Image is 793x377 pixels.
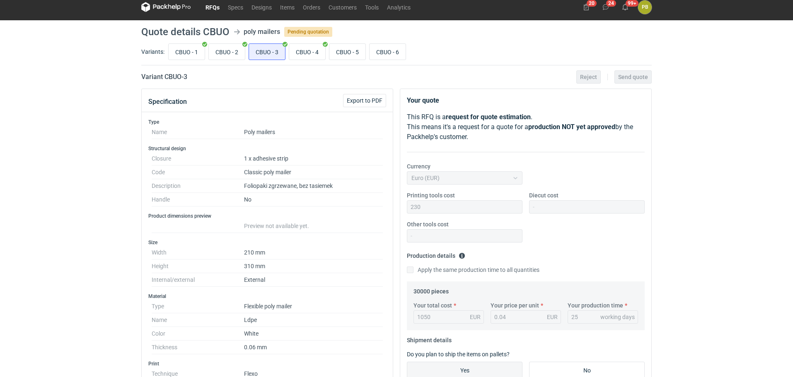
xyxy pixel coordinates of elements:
[244,259,383,273] dd: 310 mm
[141,27,230,37] h1: Quote details CBUO
[244,246,383,259] dd: 210 mm
[244,152,383,166] dd: 1 x adhesive strip
[152,179,244,193] dt: Description
[152,166,244,179] dt: Code
[152,327,244,341] dt: Color
[141,72,187,82] h2: Variant CBUO - 3
[413,301,452,310] label: Your total cost
[152,125,244,139] dt: Name
[152,341,244,354] dt: Thickness
[614,70,652,84] button: Send quote
[244,300,383,313] dd: Flexible poly mailer
[148,92,187,112] button: Specification
[152,300,244,313] dt: Type
[244,223,309,229] span: Preview not available yet.
[244,166,383,179] dd: Classic poly mailer
[244,327,383,341] dd: White
[244,341,383,354] dd: 0.06 mm
[600,313,635,321] div: working days
[244,273,383,287] dd: External
[152,152,244,166] dt: Closure
[529,191,558,199] label: Diecut cost
[152,273,244,287] dt: Internal/external
[599,0,612,14] button: 24
[413,285,449,295] legend: 30000 pieces
[148,213,386,219] h3: Product dimensions preview
[148,145,386,152] h3: Structural design
[152,193,244,207] dt: Handle
[580,0,593,14] button: 20
[208,43,245,60] label: CBUO - 2
[148,360,386,367] h3: Print
[329,43,366,60] label: CBUO - 5
[244,125,383,139] dd: Poly mailers
[284,27,332,37] span: Pending quotation
[152,246,244,259] dt: Width
[324,2,361,12] a: Customers
[148,119,386,125] h3: Type
[343,94,386,107] button: Export to PDF
[407,351,510,358] label: Do you plan to ship the items on pallets?
[152,259,244,273] dt: Height
[638,0,652,14] button: PB
[407,112,645,142] p: This RFQ is a . This means it's a request for a quote for a by the Packhelp's customer.
[470,313,481,321] div: EUR
[446,113,531,121] strong: request for quote estimation
[224,2,247,12] a: Specs
[407,266,539,274] label: Apply the same production time to all quantities
[276,2,299,12] a: Items
[580,74,597,80] span: Reject
[244,193,383,207] dd: No
[289,43,326,60] label: CBUO - 4
[148,239,386,246] h3: Size
[141,48,164,56] label: Variants:
[361,2,383,12] a: Tools
[528,123,615,131] strong: production NOT yet approved
[619,0,632,14] button: 99+
[299,2,324,12] a: Orders
[168,43,205,60] label: CBUO - 1
[247,2,276,12] a: Designs
[407,334,452,343] legend: Shipment details
[383,2,415,12] a: Analytics
[407,220,449,228] label: Other tools cost
[369,43,406,60] label: CBUO - 6
[407,249,465,259] legend: Production details
[244,179,383,193] dd: Foliopaki zgrzewane, bez tasiemek
[407,162,430,170] label: Currency
[547,313,558,321] div: EUR
[491,301,539,310] label: Your price per unit
[201,2,224,12] a: RFQs
[568,301,623,310] label: Your production time
[407,191,455,199] label: Printing tools cost
[347,98,382,103] span: Export to PDF
[148,293,386,300] h3: Material
[249,43,285,60] label: CBUO - 3
[141,2,191,12] svg: Packhelp Pro
[152,313,244,327] dt: Name
[244,313,383,327] dd: Ldpe
[638,0,652,14] div: Piotr Bożek
[244,27,280,37] div: poly mailers
[576,70,601,84] button: Reject
[618,74,648,80] span: Send quote
[407,96,439,104] strong: Your quote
